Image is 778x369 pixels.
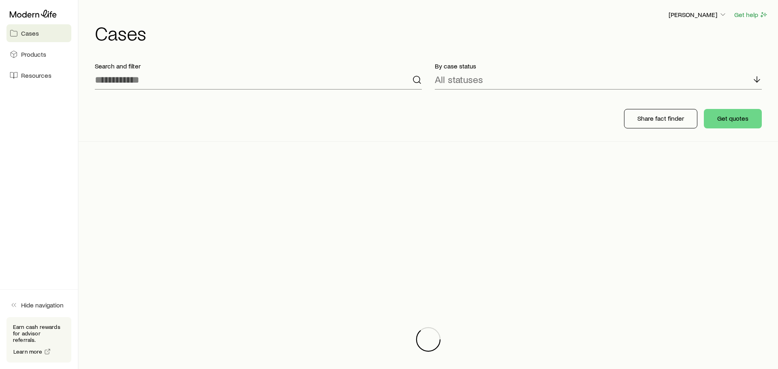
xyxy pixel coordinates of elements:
span: Cases [21,29,39,37]
button: Hide navigation [6,296,71,314]
p: [PERSON_NAME] [669,11,727,19]
span: Resources [21,71,51,79]
a: Resources [6,66,71,84]
p: Search and filter [95,62,422,70]
p: By case status [435,62,762,70]
span: Products [21,50,46,58]
div: Earn cash rewards for advisor referrals.Learn more [6,317,71,363]
p: All statuses [435,74,483,85]
a: Products [6,45,71,63]
span: Hide navigation [21,301,64,309]
a: Cases [6,24,71,42]
h1: Cases [95,23,768,43]
span: Learn more [13,349,43,354]
button: Share fact finder [624,109,697,128]
p: Earn cash rewards for advisor referrals. [13,324,65,343]
button: [PERSON_NAME] [668,10,727,20]
button: Get quotes [704,109,762,128]
p: Share fact finder [637,114,684,122]
button: Get help [734,10,768,19]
